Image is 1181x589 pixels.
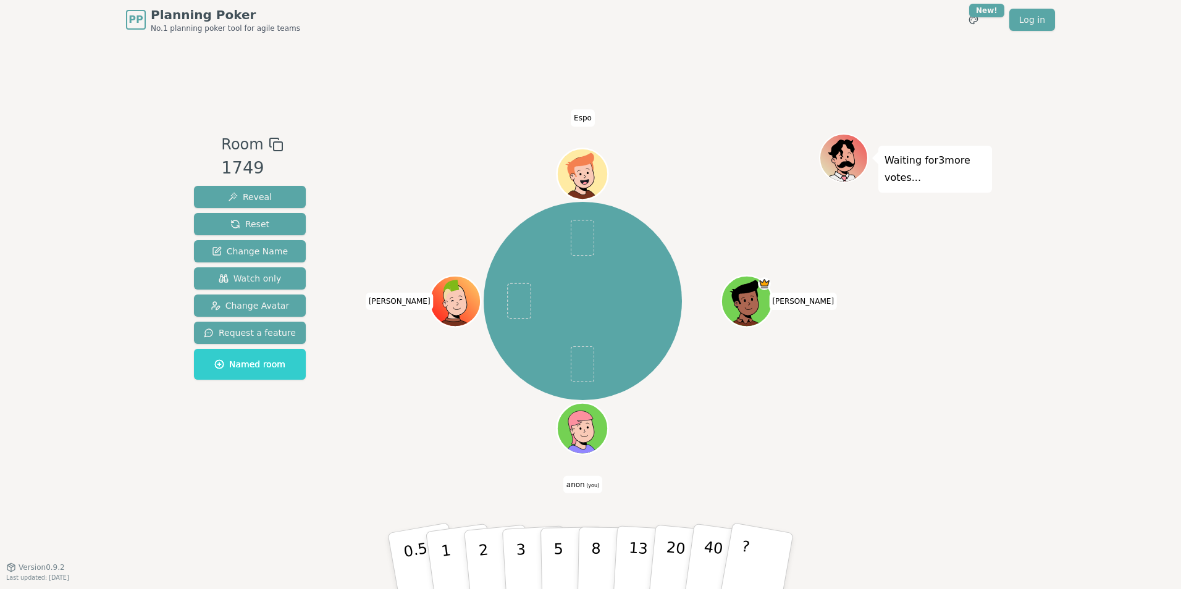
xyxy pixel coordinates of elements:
span: Change Avatar [211,299,290,312]
span: Click to change your name [366,293,434,310]
div: New! [969,4,1004,17]
span: Change Name [212,245,288,257]
span: PP [128,12,143,27]
a: Log in [1009,9,1055,31]
span: Click to change your name [571,109,595,127]
button: Click to change your avatar [559,404,607,453]
p: Waiting for 3 more votes... [885,152,986,186]
span: Request a feature [204,327,296,339]
div: 1749 [221,156,283,181]
span: Version 0.9.2 [19,562,65,572]
span: Named room [214,358,285,370]
button: Request a feature [194,322,306,344]
span: Watch only [219,272,282,285]
span: Planning Poker [151,6,300,23]
button: Version0.9.2 [6,562,65,572]
button: Named room [194,349,306,380]
span: No.1 planning poker tool for agile teams [151,23,300,33]
button: Reveal [194,186,306,208]
span: Rafael is the host [759,277,771,290]
span: Last updated: [DATE] [6,574,69,581]
span: (you) [585,482,600,488]
span: Click to change your name [563,475,602,493]
button: Reset [194,213,306,235]
span: Room [221,133,263,156]
span: Click to change your name [769,293,837,310]
span: Reset [230,218,269,230]
a: PPPlanning PokerNo.1 planning poker tool for agile teams [126,6,300,33]
button: Change Name [194,240,306,262]
span: Reveal [228,191,272,203]
button: Watch only [194,267,306,290]
button: Change Avatar [194,294,306,317]
button: New! [962,9,985,31]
